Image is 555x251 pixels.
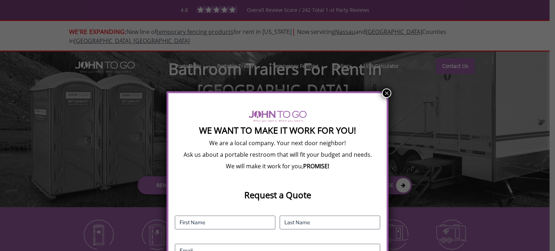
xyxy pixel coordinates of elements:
[199,124,356,136] strong: We Want To Make It Work For You!
[303,162,329,170] b: PROMISE!
[175,216,275,229] input: First Name
[244,189,311,201] strong: Request a Quote
[280,216,380,229] input: Last Name
[382,88,391,98] button: Close
[175,139,380,147] p: We are a local company. Your next door neighbor!
[175,162,380,170] p: We will make it work for you,
[175,151,380,159] p: Ask us about a portable restroom that will fit your budget and needs.
[249,111,307,122] img: logo of viptogo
